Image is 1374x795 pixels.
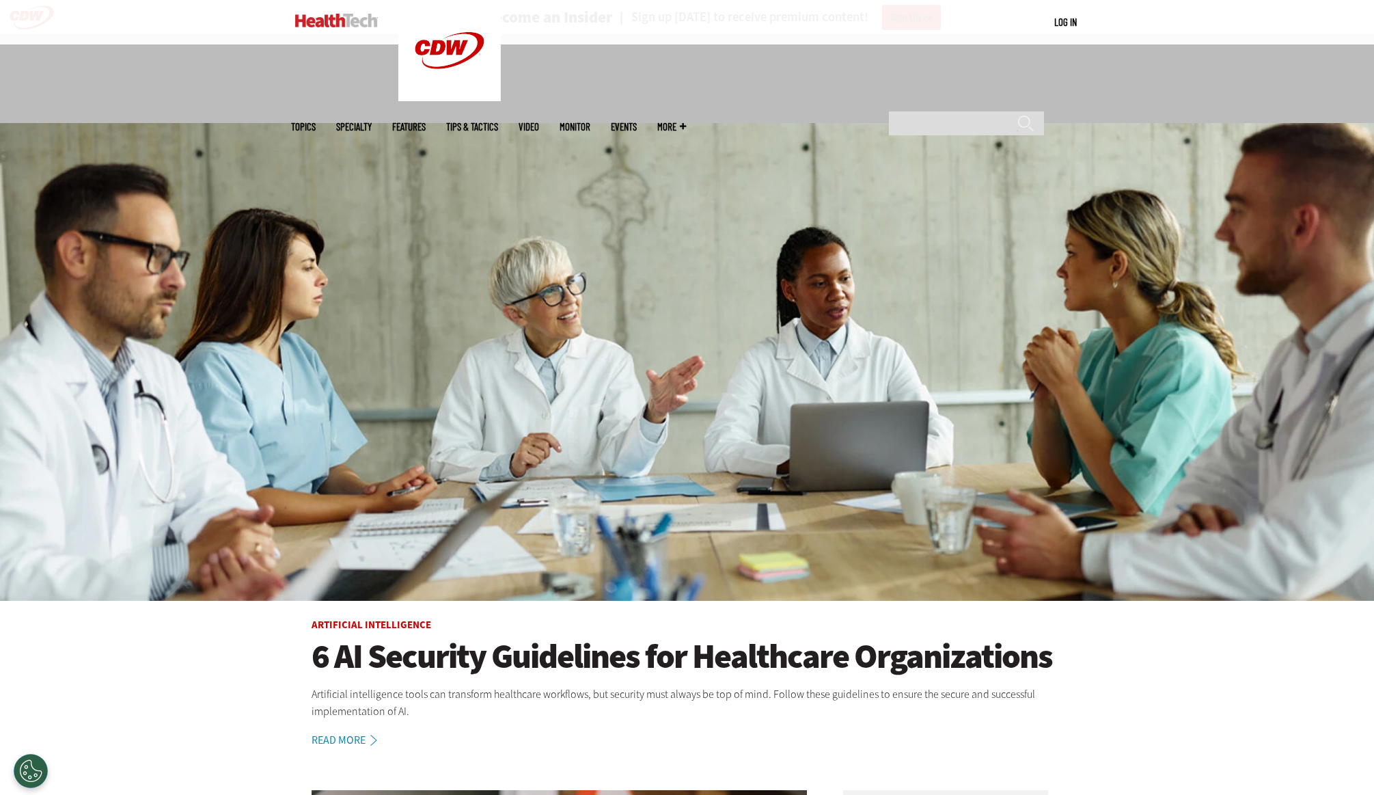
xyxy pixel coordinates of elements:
a: Artificial Intelligence [312,618,431,632]
a: MonITor [560,122,590,132]
div: Cookies Settings [14,754,48,788]
span: Specialty [336,122,372,132]
a: Features [392,122,426,132]
a: Read More [312,735,392,746]
a: 6 AI Security Guidelines for Healthcare Organizations [312,638,1063,675]
a: Events [611,122,637,132]
div: User menu [1054,15,1077,29]
a: Tips & Tactics [446,122,498,132]
span: Topics [291,122,316,132]
span: More [657,122,686,132]
a: CDW [398,90,501,105]
p: Artificial intelligence tools can transform healthcare workflows, but security must always be top... [312,686,1063,720]
a: Video [519,122,539,132]
button: Open Preferences [14,754,48,788]
img: Home [295,14,378,27]
a: Log in [1054,16,1077,28]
